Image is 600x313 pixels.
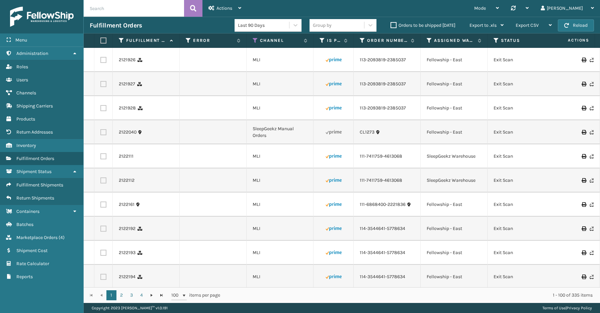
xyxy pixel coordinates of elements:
td: Exit Scan [488,120,554,144]
span: Products [16,116,35,122]
a: 2122193 [119,249,136,256]
i: Never Shipped [590,178,594,183]
span: Shipment Cost [16,248,48,253]
span: Users [16,77,28,83]
a: 2122040 [119,129,137,136]
td: Exit Scan [488,48,554,72]
td: SleepGeekz Warehouse [421,168,488,192]
a: 114-3544641-5778634 [360,225,405,232]
span: Menu [15,37,27,43]
a: 2122111 [119,153,134,160]
a: 114-3544641-5778634 [360,249,405,256]
a: 2122112 [119,177,135,184]
i: Never Shipped [590,250,594,255]
label: Status [501,37,541,44]
div: Last 90 Days [238,22,290,29]
td: SleepGeekz Warehouse [421,144,488,168]
i: Never Shipped [590,202,594,207]
span: Containers [16,209,39,214]
span: Fulfillment Orders [16,156,54,161]
a: Terms of Use [542,306,566,310]
td: MLI [247,217,314,241]
span: Return Shipments [16,195,54,201]
a: 2122192 [119,225,136,232]
img: logo [10,7,74,27]
span: Export to .xls [469,22,497,28]
td: Exit Scan [488,241,554,265]
td: Fellowship - East [421,120,488,144]
span: Mode [474,5,486,11]
td: Fellowship - East [421,48,488,72]
td: MLI [247,48,314,72]
td: MLI [247,192,314,217]
a: 113-2093819-2385037 [360,57,406,63]
span: ( 4 ) [59,235,65,240]
span: Shipping Carriers [16,103,53,109]
span: Batches [16,222,33,227]
td: Exit Scan [488,72,554,96]
td: Exit Scan [488,265,554,289]
span: Reports [16,274,33,280]
a: Go to the last page [157,290,167,300]
div: Group by [313,22,332,29]
span: Fulfillment Shipments [16,182,63,188]
span: Roles [16,64,28,70]
span: Go to the next page [149,293,154,298]
a: Go to the next page [147,290,157,300]
a: 1 [106,290,116,300]
a: 111-7411759-4613068 [360,177,402,184]
td: MLI [247,144,314,168]
span: Return Addresses [16,129,53,135]
a: 2121927 [119,81,135,87]
td: Fellowship - East [421,72,488,96]
label: Is Prime [327,37,341,44]
span: Actions [547,35,593,46]
td: MLI [247,265,314,289]
label: Orders to be shipped [DATE] [391,22,455,28]
td: Fellowship - East [421,241,488,265]
a: 111-7411759-4613068 [360,153,402,160]
td: Fellowship - East [421,217,488,241]
td: MLI [247,168,314,192]
a: CL1273 [360,129,374,136]
td: Exit Scan [488,96,554,120]
span: Channels [16,90,36,96]
a: 2121928 [119,105,136,111]
span: Inventory [16,143,36,148]
td: Exit Scan [488,192,554,217]
label: Error [193,37,234,44]
a: 111-6868400-2221836 [360,201,406,208]
i: Print Label [582,250,586,255]
span: Administration [16,51,48,56]
span: items per page [171,290,220,300]
i: Print Label [582,178,586,183]
label: Channel [260,37,301,44]
td: Exit Scan [488,168,554,192]
span: Marketplace Orders [16,235,58,240]
i: Print Label [582,226,586,231]
i: Never Shipped [590,130,594,135]
td: Fellowship - East [421,265,488,289]
span: Rate Calculator [16,261,49,266]
p: Copyright 2023 [PERSON_NAME]™ v 1.0.191 [92,303,168,313]
i: Print Label [582,275,586,279]
i: Never Shipped [590,226,594,231]
i: Never Shipped [590,154,594,159]
td: Fellowship - East [421,192,488,217]
span: Export CSV [516,22,539,28]
i: Never Shipped [590,58,594,62]
label: Assigned Warehouse [434,37,475,44]
td: MLI [247,241,314,265]
i: Print Label [582,202,586,207]
label: Fulfillment Order Id [126,37,167,44]
div: 1 - 100 of 335 items [230,292,593,299]
a: Privacy Policy [567,306,592,310]
a: 4 [137,290,147,300]
h3: Fulfillment Orders [90,21,142,29]
i: Print Label [582,58,586,62]
span: Go to the last page [159,293,164,298]
a: 2121926 [119,57,136,63]
a: 3 [126,290,137,300]
i: Print Label [582,154,586,159]
td: Exit Scan [488,217,554,241]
